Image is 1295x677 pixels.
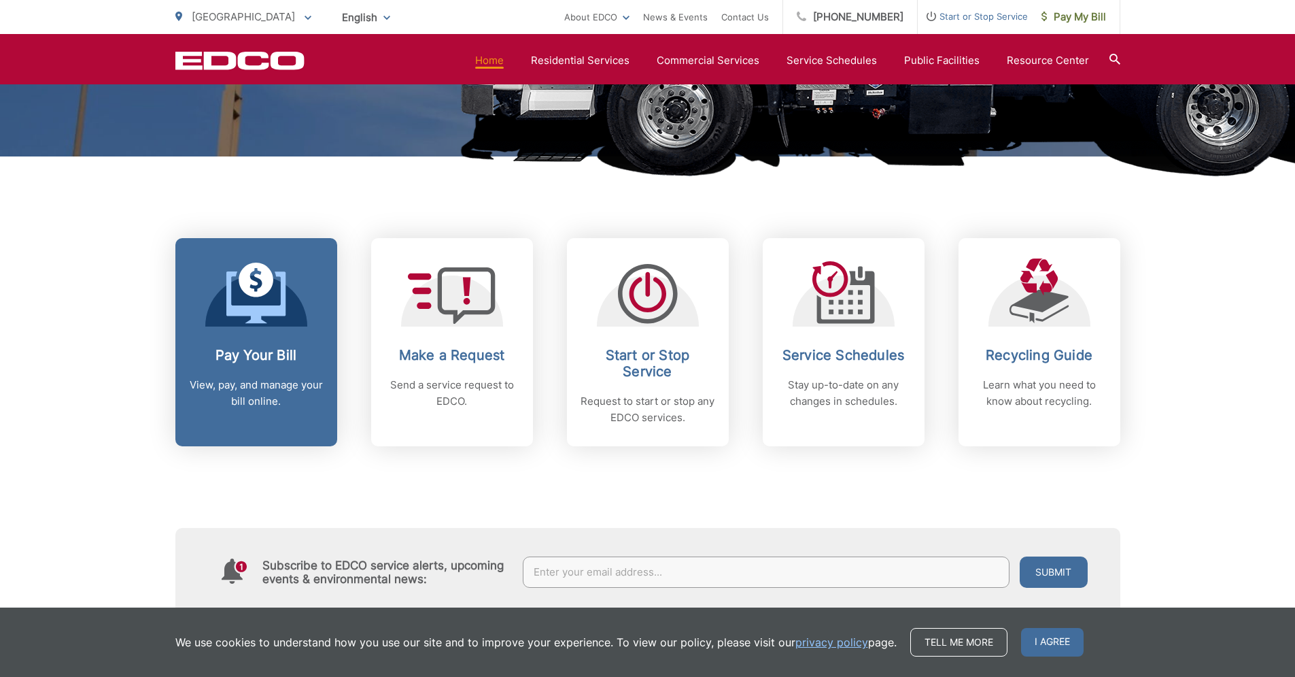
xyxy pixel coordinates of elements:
a: Residential Services [531,52,629,69]
a: News & Events [643,9,708,25]
p: Learn what you need to know about recycling. [972,377,1107,410]
p: View, pay, and manage your bill online. [189,377,324,410]
button: Submit [1020,557,1088,588]
span: Pay My Bill [1041,9,1106,25]
p: Send a service request to EDCO. [385,377,519,410]
a: Contact Us [721,9,769,25]
h2: Recycling Guide [972,347,1107,363]
a: Pay Your Bill View, pay, and manage your bill online. [175,238,337,446]
h2: Make a Request [385,347,519,363]
span: I agree [1021,628,1084,657]
a: EDCD logo. Return to the homepage. [175,51,305,70]
input: Enter your email address... [523,557,1009,588]
p: Stay up-to-date on any changes in schedules. [776,377,911,410]
a: About EDCO [564,9,629,25]
a: Make a Request Send a service request to EDCO. [371,238,533,446]
h4: Subscribe to EDCO service alerts, upcoming events & environmental news: [262,559,510,586]
h2: Service Schedules [776,347,911,363]
h2: Start or Stop Service [581,347,715,380]
p: We use cookies to understand how you use our site and to improve your experience. To view our pol... [175,634,897,650]
a: privacy policy [795,634,868,650]
span: English [332,5,400,29]
a: Recycling Guide Learn what you need to know about recycling. [959,238,1120,446]
h2: Pay Your Bill [189,347,324,363]
a: Tell me more [910,628,1007,657]
a: Commercial Services [657,52,759,69]
a: Service Schedules [787,52,877,69]
a: Resource Center [1007,52,1089,69]
p: Request to start or stop any EDCO services. [581,393,715,426]
a: Service Schedules Stay up-to-date on any changes in schedules. [763,238,925,446]
span: [GEOGRAPHIC_DATA] [192,10,295,23]
a: Home [475,52,504,69]
a: Public Facilities [904,52,980,69]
